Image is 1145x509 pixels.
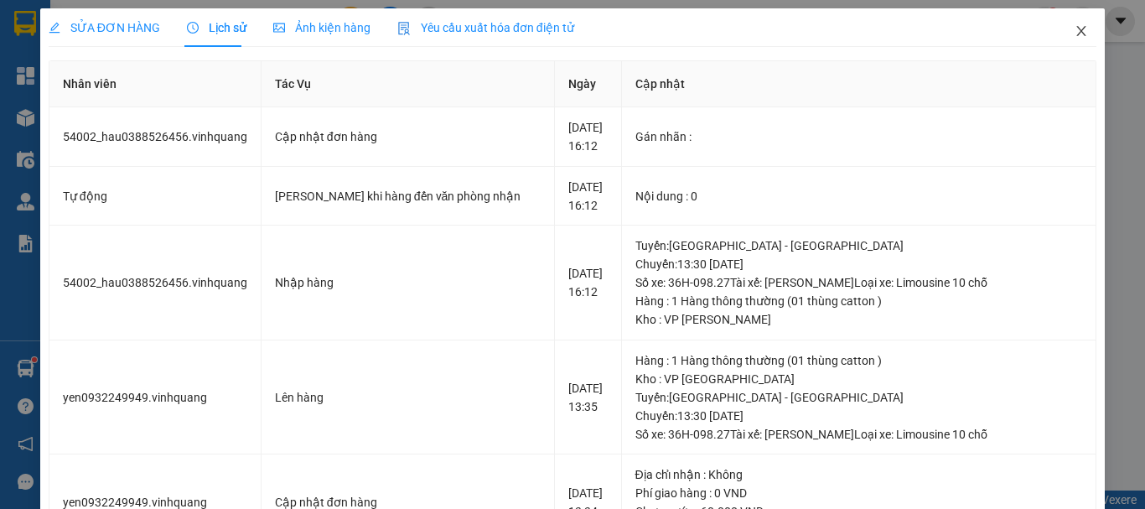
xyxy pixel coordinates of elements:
[568,264,607,301] div: [DATE] 16:12
[635,351,1083,370] div: Hàng : 1 Hàng thông thường (01 thùng catton )
[49,22,60,34] span: edit
[635,292,1083,310] div: Hàng : 1 Hàng thông thường (01 thùng catton )
[49,107,262,167] td: 54002_hau0388526456.vinhquang
[49,21,160,34] span: SỬA ĐƠN HÀNG
[262,61,555,107] th: Tác Vụ
[49,226,262,340] td: 54002_hau0388526456.vinhquang
[275,388,541,407] div: Lên hàng
[568,178,607,215] div: [DATE] 16:12
[622,61,1097,107] th: Cập nhật
[49,61,262,107] th: Nhân viên
[49,340,262,455] td: yen0932249949.vinhquang
[635,465,1083,484] div: Địa chỉ nhận : Không
[635,236,1083,292] div: Tuyến : [GEOGRAPHIC_DATA] - [GEOGRAPHIC_DATA] Chuyến: 13:30 [DATE] Số xe: 36H-098.27 Tài xế: [PER...
[568,379,607,416] div: [DATE] 13:35
[275,273,541,292] div: Nhập hàng
[635,388,1083,444] div: Tuyến : [GEOGRAPHIC_DATA] - [GEOGRAPHIC_DATA] Chuyến: 13:30 [DATE] Số xe: 36H-098.27 Tài xế: [PER...
[187,21,246,34] span: Lịch sử
[273,21,370,34] span: Ảnh kiện hàng
[635,187,1083,205] div: Nội dung : 0
[1075,24,1088,38] span: close
[635,370,1083,388] div: Kho : VP [GEOGRAPHIC_DATA]
[49,167,262,226] td: Tự động
[635,484,1083,502] div: Phí giao hàng : 0 VND
[635,127,1083,146] div: Gán nhãn :
[555,61,621,107] th: Ngày
[275,127,541,146] div: Cập nhật đơn hàng
[397,22,411,35] img: icon
[275,187,541,205] div: [PERSON_NAME] khi hàng đến văn phòng nhận
[273,22,285,34] span: picture
[568,118,607,155] div: [DATE] 16:12
[397,21,574,34] span: Yêu cầu xuất hóa đơn điện tử
[635,310,1083,329] div: Kho : VP [PERSON_NAME]
[187,22,199,34] span: clock-circle
[1058,8,1105,55] button: Close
